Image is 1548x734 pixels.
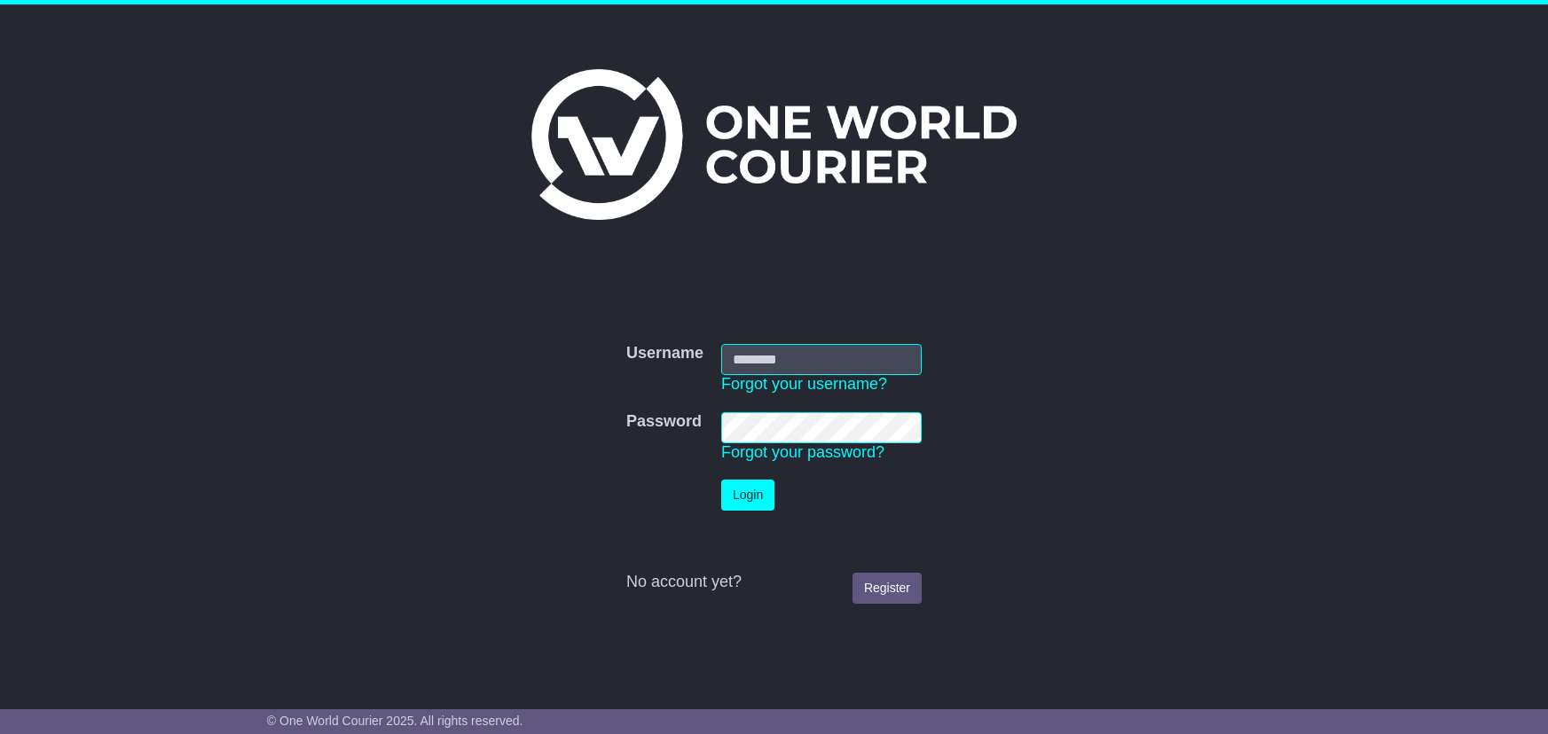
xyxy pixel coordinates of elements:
[721,375,887,393] a: Forgot your username?
[721,480,774,511] button: Login
[626,573,922,592] div: No account yet?
[267,714,523,728] span: © One World Courier 2025. All rights reserved.
[626,344,703,363] label: Username
[721,443,884,461] a: Forgot your password?
[531,69,1016,220] img: One World
[626,412,702,432] label: Password
[853,573,922,604] a: Register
